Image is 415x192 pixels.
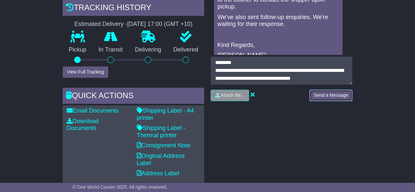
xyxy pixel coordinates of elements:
[309,90,352,101] button: Send a Message
[137,125,185,139] a: Shipping Label - Thermal printer
[63,21,204,28] div: Estimated Delivery -
[67,118,99,132] a: Download Documents
[127,21,193,28] div: [DATE] 17:00 (GMT +10)
[217,14,339,28] p: We've also sent follow-up enquiries. We're waiting for their response.
[63,66,108,78] button: View Full Tracking
[137,142,190,149] a: Consignment Note
[217,52,339,59] p: [PERSON_NAME]
[63,88,204,105] div: Quick Actions
[93,46,129,53] p: In Transit
[137,153,185,166] a: Original Address Label
[137,170,179,177] a: Address Label
[63,46,93,53] p: Pickup
[73,184,167,190] span: © One World Courier 2025. All rights reserved.
[129,46,167,53] p: Delivering
[137,107,194,121] a: Shipping Label - A4 printer
[67,107,119,114] a: Email Documents
[217,42,339,49] p: Kind Regards,
[167,46,204,53] p: Delivered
